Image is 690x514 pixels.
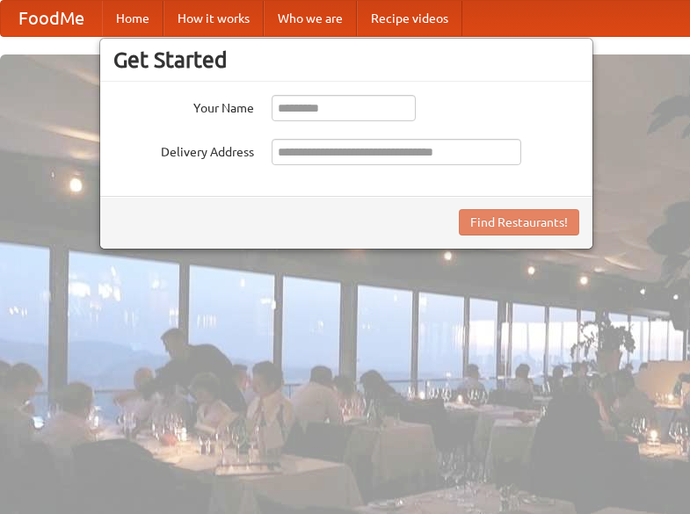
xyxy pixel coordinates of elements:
[357,1,462,36] a: Recipe videos
[113,47,579,73] h3: Get Started
[102,1,163,36] a: Home
[459,209,579,235] button: Find Restaurants!
[1,1,102,36] a: FoodMe
[264,1,357,36] a: Who we are
[163,1,264,36] a: How it works
[113,139,254,161] label: Delivery Address
[113,95,254,117] label: Your Name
